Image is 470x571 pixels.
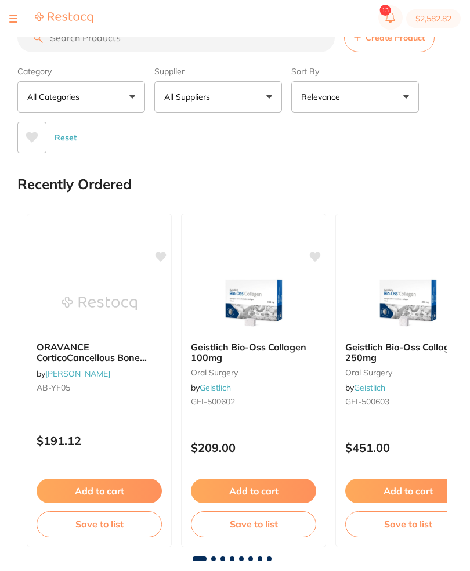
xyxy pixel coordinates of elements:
small: oral surgery [191,368,316,377]
span: by [191,382,231,393]
p: Relevance [301,91,345,103]
button: Save to list [191,511,316,537]
small: GEI-500602 [191,397,316,406]
button: $2,582.82 [406,9,461,28]
a: Geistlich [200,382,231,393]
p: All Suppliers [164,91,215,103]
img: Geistlich Bio-Oss Collagen 100mg [216,274,291,333]
span: by [345,382,385,393]
button: Relevance [291,81,419,113]
label: Sort By [291,66,419,77]
button: Add to cart [191,479,316,503]
button: All Suppliers [154,81,282,113]
input: Search Products [17,23,335,52]
p: $191.12 [37,434,162,447]
p: $209.00 [191,441,316,454]
a: Geistlich [354,382,385,393]
label: Supplier [154,66,282,77]
img: Restocq Logo [35,12,93,24]
span: Create Product [366,33,425,42]
img: ORAVANCE CorticoCancellous Bone Granules 0.5cc [62,274,137,333]
a: Restocq Logo [35,12,93,26]
b: ORAVANCE CorticoCancellous Bone Granules 0.5cc [37,342,162,363]
button: Create Product [344,23,435,52]
span: by [37,368,110,379]
img: Geistlich Bio-Oss Collagen 250mg [370,274,446,333]
label: Category [17,66,145,77]
a: [PERSON_NAME] [45,368,110,379]
button: All Categories [17,81,145,113]
p: All Categories [27,91,84,103]
button: Save to list [37,511,162,537]
small: AB-YF05 [37,383,162,392]
button: Add to cart [37,479,162,503]
h2: Recently Ordered [17,176,132,193]
button: Reset [51,122,80,153]
b: Geistlich Bio-Oss Collagen 100mg [191,342,316,363]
